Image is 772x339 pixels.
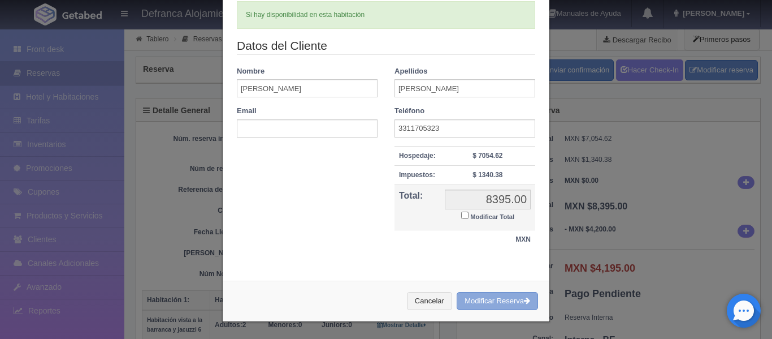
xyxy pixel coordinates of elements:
[394,165,440,184] th: Impuestos:
[237,106,257,117] label: Email
[470,213,514,220] small: Modificar Total
[394,106,424,117] label: Teléfono
[472,171,502,179] strong: $ 1340.38
[394,185,440,230] th: Total:
[237,66,264,77] label: Nombre
[461,212,469,219] input: Modificar Total
[457,292,538,311] button: Modificar Reserva
[237,37,535,55] legend: Datos del Cliente
[407,292,452,311] button: Cancelar
[472,152,502,160] strong: $ 7054.62
[394,66,428,77] label: Apellidos
[237,1,535,29] div: Si hay disponibilidad en esta habitación
[394,146,440,165] th: Hospedaje:
[515,235,531,243] strong: MXN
